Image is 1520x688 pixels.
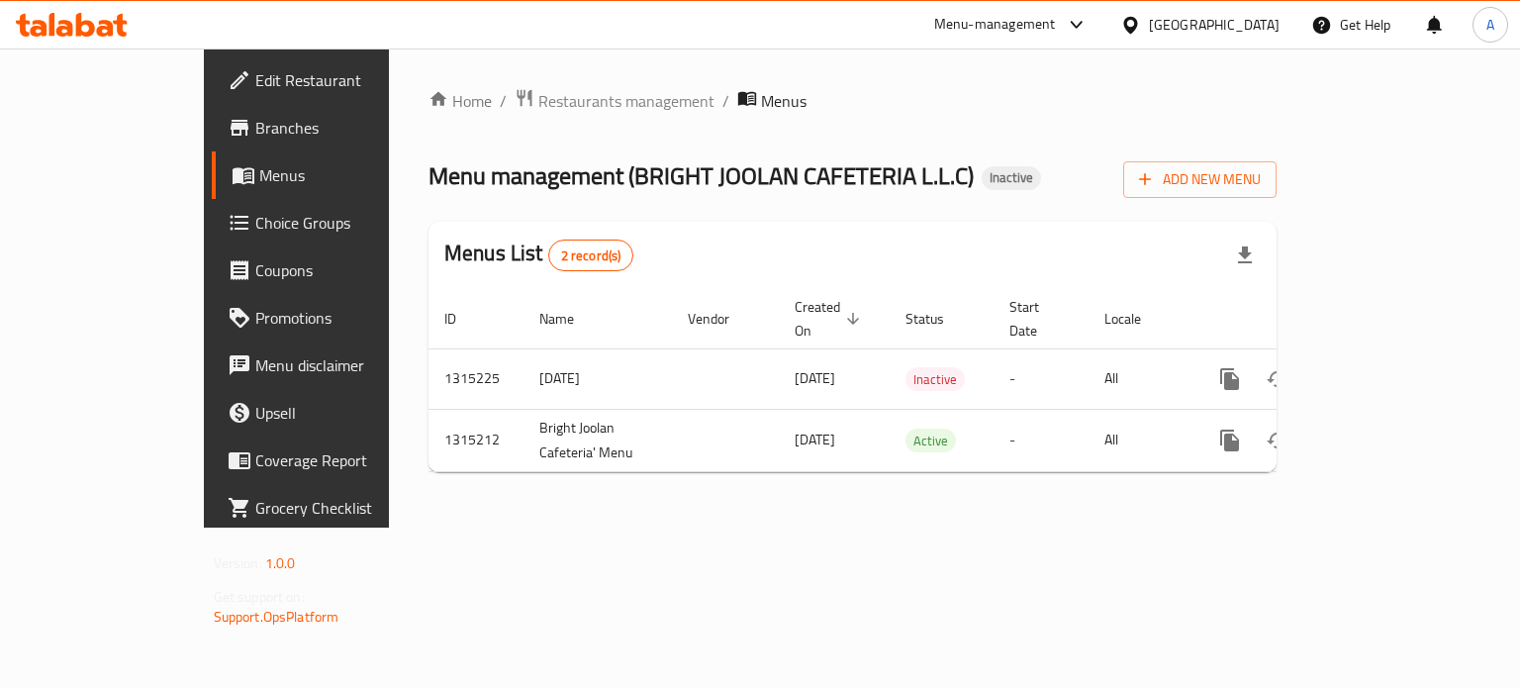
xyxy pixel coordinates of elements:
[515,88,714,114] a: Restaurants management
[722,89,729,113] li: /
[444,307,482,331] span: ID
[1206,417,1254,464] button: more
[259,163,442,187] span: Menus
[255,496,442,520] span: Grocery Checklist
[994,348,1089,409] td: -
[214,550,262,576] span: Version:
[982,166,1041,190] div: Inactive
[255,353,442,377] span: Menu disclaimer
[212,56,458,104] a: Edit Restaurant
[548,240,634,271] div: Total records count
[905,429,956,452] div: Active
[905,307,970,331] span: Status
[428,289,1412,472] table: enhanced table
[1104,307,1167,331] span: Locale
[1486,14,1494,36] span: A
[255,306,442,330] span: Promotions
[1139,167,1261,192] span: Add New Menu
[428,348,523,409] td: 1315225
[265,550,296,576] span: 1.0.0
[500,89,507,113] li: /
[214,584,305,610] span: Get support on:
[212,246,458,294] a: Coupons
[255,211,442,235] span: Choice Groups
[255,448,442,472] span: Coverage Report
[905,430,956,452] span: Active
[1149,14,1280,36] div: [GEOGRAPHIC_DATA]
[255,116,442,140] span: Branches
[212,437,458,484] a: Coverage Report
[212,389,458,437] a: Upsell
[212,342,458,389] a: Menu disclaimer
[905,368,965,391] span: Inactive
[1089,348,1190,409] td: All
[428,153,974,198] span: Menu management ( BRIGHT JOOLAN CAFETERIA L.L.C )
[1221,232,1269,279] div: Export file
[994,409,1089,471] td: -
[214,604,339,630] a: Support.OpsPlatform
[1009,295,1065,343] span: Start Date
[212,484,458,532] a: Grocery Checklist
[212,151,458,199] a: Menus
[795,365,835,391] span: [DATE]
[761,89,807,113] span: Menus
[795,427,835,452] span: [DATE]
[688,307,755,331] span: Vendor
[212,294,458,342] a: Promotions
[795,295,866,343] span: Created On
[523,409,672,471] td: Bright Joolan Cafeteria' Menu
[212,104,458,151] a: Branches
[1254,417,1301,464] button: Change Status
[255,401,442,425] span: Upsell
[444,239,633,271] h2: Menus List
[255,68,442,92] span: Edit Restaurant
[1254,355,1301,403] button: Change Status
[1206,355,1254,403] button: more
[523,348,672,409] td: [DATE]
[1190,289,1412,349] th: Actions
[549,246,633,265] span: 2 record(s)
[1089,409,1190,471] td: All
[428,89,492,113] a: Home
[982,169,1041,186] span: Inactive
[428,88,1277,114] nav: breadcrumb
[539,307,600,331] span: Name
[1123,161,1277,198] button: Add New Menu
[212,199,458,246] a: Choice Groups
[428,409,523,471] td: 1315212
[934,13,1056,37] div: Menu-management
[255,258,442,282] span: Coupons
[538,89,714,113] span: Restaurants management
